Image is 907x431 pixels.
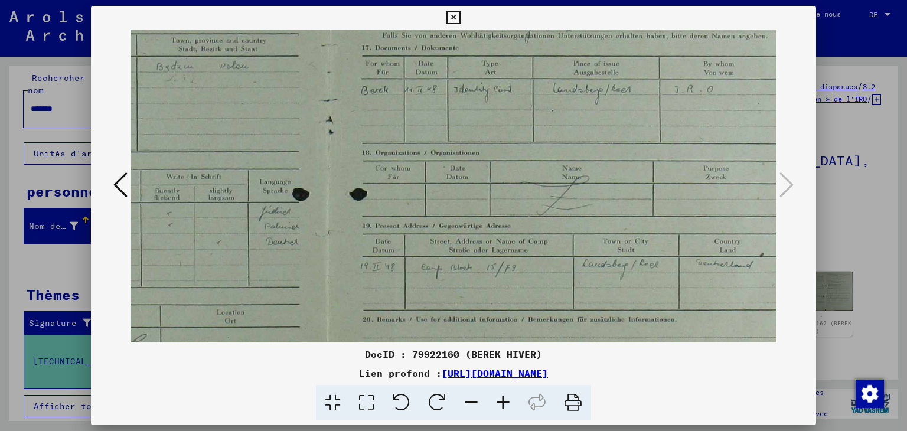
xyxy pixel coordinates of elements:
[359,367,442,379] font: Lien profond :
[442,367,548,379] a: [URL][DOMAIN_NAME]
[856,380,884,408] img: Modifier le consentement
[365,348,542,360] font: DocID : 79922160 (BEREK HIVER)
